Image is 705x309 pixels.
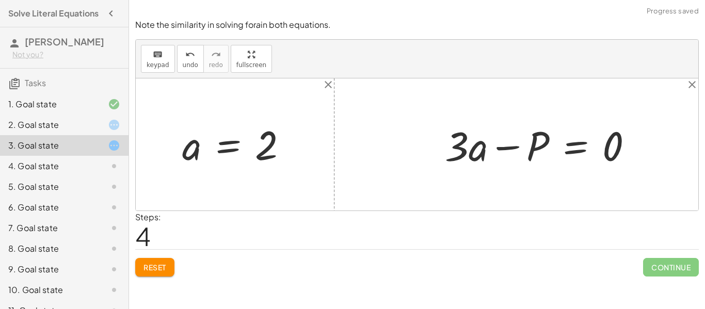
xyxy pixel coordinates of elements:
[141,45,175,73] button: keyboardkeypad
[108,139,120,152] i: Task started.
[8,201,91,214] div: 6. Goal state
[108,201,120,214] i: Task not started.
[231,45,272,73] button: fullscreen
[8,222,91,234] div: 7. Goal state
[12,50,120,60] div: Not you?
[135,258,174,277] button: Reset
[8,160,91,172] div: 4. Goal state
[8,242,91,255] div: 8. Goal state
[8,119,91,131] div: 2. Goal state
[183,61,198,69] span: undo
[236,61,266,69] span: fullscreen
[209,61,223,69] span: redo
[135,19,699,31] p: Note the similarity in solving for in both equations.
[135,212,161,222] label: Steps:
[686,78,698,94] button: close
[185,48,195,61] i: undo
[143,263,166,272] span: Reset
[322,78,334,94] button: close
[686,78,698,91] i: close
[8,7,99,20] h4: Solve Literal Equations
[147,61,169,69] span: keypad
[256,19,261,30] em: a
[8,263,91,275] div: 9. Goal state
[25,36,104,47] span: [PERSON_NAME]
[108,181,120,193] i: Task not started.
[8,181,91,193] div: 5. Goal state
[25,77,46,88] span: Tasks
[108,119,120,131] i: Task started.
[108,222,120,234] i: Task not started.
[108,160,120,172] i: Task not started.
[647,6,699,17] span: Progress saved
[108,242,120,255] i: Task not started.
[177,45,204,73] button: undoundo
[8,98,91,110] div: 1. Goal state
[8,139,91,152] div: 3. Goal state
[8,284,91,296] div: 10. Goal state
[108,284,120,296] i: Task not started.
[108,98,120,110] i: Task finished and correct.
[153,48,163,61] i: keyboard
[203,45,229,73] button: redoredo
[108,263,120,275] i: Task not started.
[135,220,151,252] span: 4
[211,48,221,61] i: redo
[322,78,334,91] i: close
